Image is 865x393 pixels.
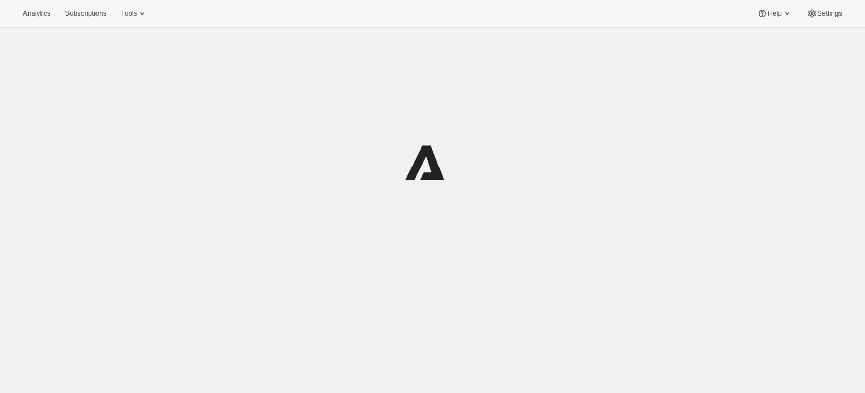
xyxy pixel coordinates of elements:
button: Help [751,6,798,21]
span: Subscriptions [65,9,106,18]
button: Analytics [17,6,57,21]
span: Analytics [23,9,50,18]
button: Settings [801,6,848,21]
span: Tools [121,9,137,18]
button: Subscriptions [59,6,113,21]
button: Tools [115,6,154,21]
span: Help [767,9,781,18]
span: Settings [817,9,842,18]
